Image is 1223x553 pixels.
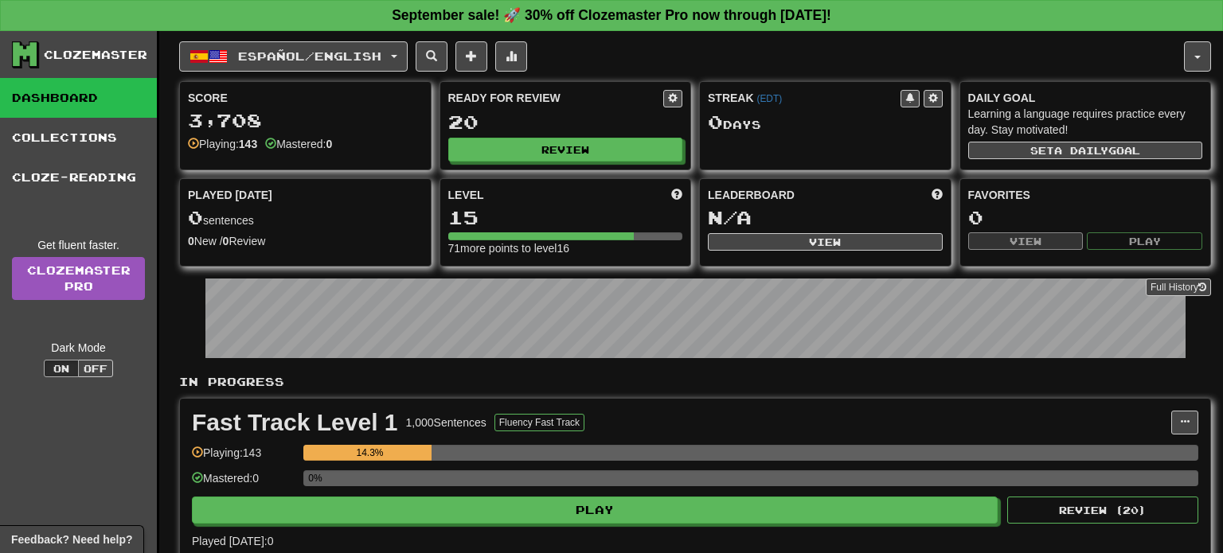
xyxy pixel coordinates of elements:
[968,90,1203,106] div: Daily Goal
[188,235,194,247] strong: 0
[494,414,584,431] button: Fluency Fast Track
[406,415,486,430] div: 1,000 Sentences
[448,138,683,162] button: Review
[708,111,723,133] span: 0
[239,138,257,150] strong: 143
[495,41,527,72] button: More stats
[708,233,943,251] button: View
[179,41,408,72] button: Español/English
[188,208,423,228] div: sentences
[968,106,1203,138] div: Learning a language requires practice every day. Stay motivated!
[188,206,203,228] span: 0
[238,49,381,63] span: Español / English
[326,138,332,150] strong: 0
[416,41,447,72] button: Search sentences
[708,90,901,106] div: Streak
[308,445,431,461] div: 14.3%
[448,208,683,228] div: 15
[708,187,795,203] span: Leaderboard
[188,233,423,249] div: New / Review
[12,257,145,300] a: ClozemasterPro
[671,187,682,203] span: Score more points to level up
[448,90,664,106] div: Ready for Review
[1146,278,1211,296] button: Full History
[932,187,943,203] span: This week in points, UTC
[192,535,273,547] span: Played [DATE]: 0
[756,93,782,104] a: (EDT)
[1054,145,1108,156] span: a daily
[448,187,484,203] span: Level
[448,240,683,256] div: 71 more points to level 16
[708,206,752,228] span: N/A
[448,112,683,132] div: 20
[455,41,487,72] button: Add sentence to collection
[44,47,147,63] div: Clozemaster
[968,142,1203,159] button: Seta dailygoal
[392,7,831,23] strong: September sale! 🚀 30% off Clozemaster Pro now through [DATE]!
[12,237,145,253] div: Get fluent faster.
[44,360,79,377] button: On
[78,360,113,377] button: Off
[188,136,257,152] div: Playing:
[192,470,295,497] div: Mastered: 0
[179,374,1211,390] p: In Progress
[968,232,1084,250] button: View
[188,90,423,106] div: Score
[1087,232,1202,250] button: Play
[265,136,332,152] div: Mastered:
[1007,497,1198,524] button: Review (20)
[188,187,272,203] span: Played [DATE]
[12,340,145,356] div: Dark Mode
[192,411,398,434] div: Fast Track Level 1
[223,235,229,247] strong: 0
[968,187,1203,203] div: Favorites
[188,111,423,130] div: 3,708
[192,497,998,524] button: Play
[192,445,295,471] div: Playing: 143
[11,532,132,547] span: Open feedback widget
[708,112,943,133] div: Day s
[968,208,1203,228] div: 0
